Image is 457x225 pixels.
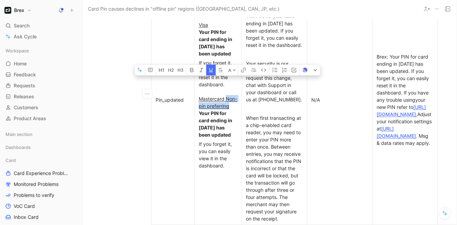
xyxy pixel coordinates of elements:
a: Inbox Card [3,212,79,222]
span: VoC Card [14,203,35,210]
span: Brex: Your PIN for card ending in [DATE] has been updated. If you forget it, you can easily reset... [377,54,430,103]
div: Dashboards [3,142,79,154]
span: Card [5,157,16,164]
h1: Brex [14,7,24,13]
span: Card Experience Problems [14,170,70,177]
strong: Your PIN for card ending in [DATE] has been updated [199,110,233,138]
a: Product Areas [3,113,79,124]
span: Ask Cycle [14,33,37,41]
div: Card [3,155,79,165]
div: Workspace [3,46,79,56]
div: N/A [311,96,368,103]
a: Feedback [3,70,79,80]
span: Requests [14,82,35,89]
span: Card Pin causes declines in "offline pin" regions ([GEOGRAPHIC_DATA], CAN, JP, etc.) [88,5,279,13]
span: Monitored Problems [14,181,58,188]
span: Search [14,22,29,30]
span: Dashboards [5,144,31,151]
button: BrexBrex [3,5,33,15]
a: Releases [3,91,79,102]
div: When first transacting at a chip-enabled card reader, you may need to enter your PIN more than on... [246,114,303,222]
div: Dashboards [3,142,79,152]
span: Home [14,60,27,67]
a: VoC Card [3,201,79,211]
span: Inbox Card [14,214,39,221]
div: If you forget it, you can easily view it in the dashboard. [199,140,237,169]
u: Visa [199,22,208,28]
span: Product Areas [14,115,46,122]
span: Releases [14,93,34,100]
a: Home [3,59,79,69]
a: Requests [3,80,79,91]
a: Ask Cycle [3,32,79,42]
div: Pin_updated [156,96,190,103]
span: Adjust your notification settings at [377,111,433,132]
a: Monitored Problems [3,179,79,189]
span: Customers [14,104,38,111]
div: Main section [3,129,79,141]
div: Your security is our priority. If you did not request this change, chat with Support in your dash... [246,60,303,103]
strong: Your PIN for card ending in [DATE] has been updated [199,29,233,57]
span: Feedback [14,71,36,78]
div: Search [3,21,79,31]
img: Brex [4,7,11,14]
a: Card Experience Problems [3,168,79,178]
span: Workspace [5,47,29,54]
u: Mastercard Non-pin preferring [199,96,237,109]
div: Main section [3,129,79,139]
span: Main section [5,131,32,138]
a: Problems to verify [3,190,79,200]
span: Problems to verify [14,192,54,199]
div: If you forget it, you can easily reset it in the dashboard. [199,59,237,138]
a: Customers [3,102,79,113]
div: The PIN for your card ending in [DATE] has been updated. If you forget it, you can easily reset i... [246,13,303,49]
